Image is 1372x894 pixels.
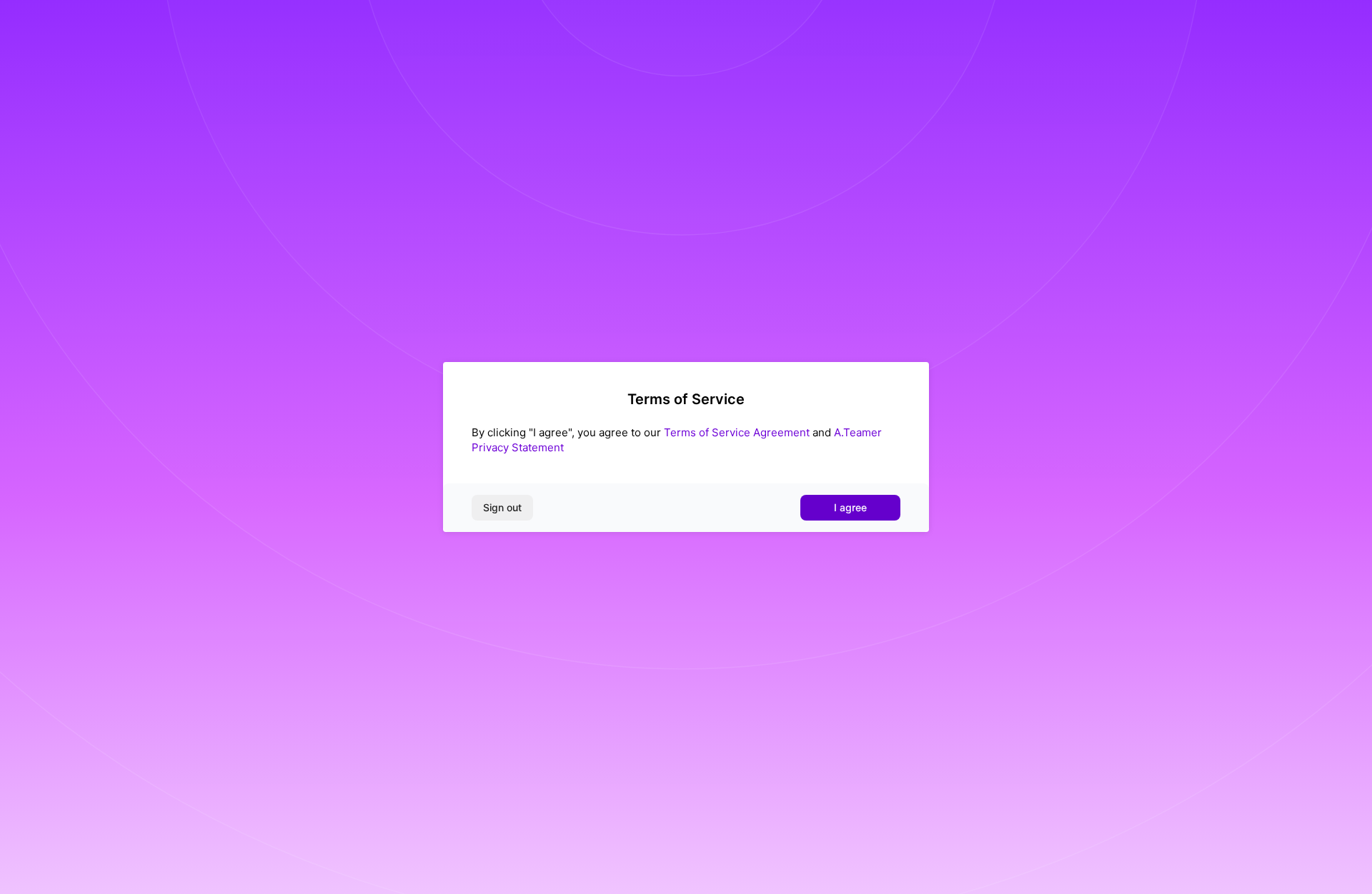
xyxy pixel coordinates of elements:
span: Sign out [483,501,522,515]
div: By clicking "I agree", you agree to our and [472,425,900,455]
span: I agree [834,501,867,515]
a: Terms of Service Agreement [664,426,810,439]
h2: Terms of Service [472,391,900,408]
button: I agree [800,495,900,521]
button: Sign out [472,495,533,521]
